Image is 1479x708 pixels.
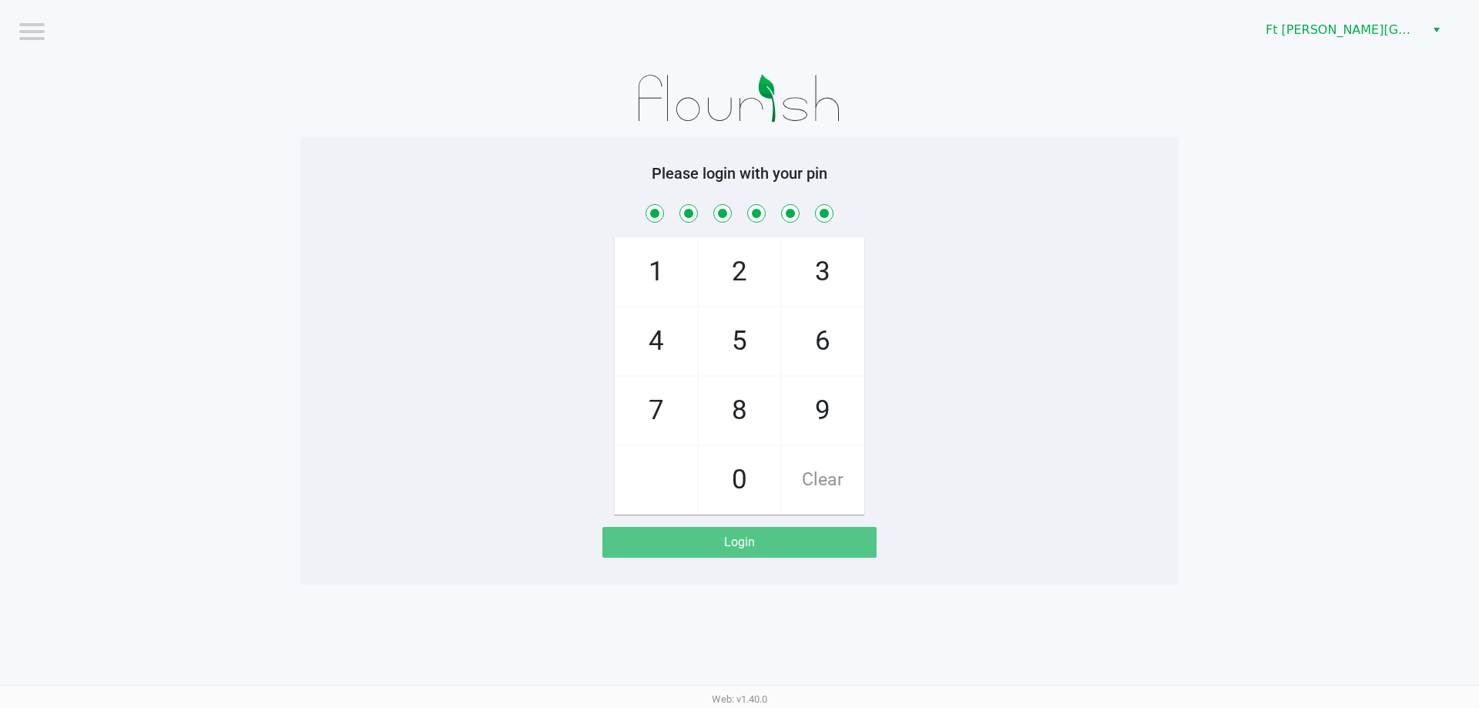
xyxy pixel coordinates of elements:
[782,238,864,306] span: 3
[1425,16,1447,44] button: Select
[699,307,780,375] span: 5
[615,307,697,375] span: 4
[782,446,864,514] span: Clear
[712,693,767,705] span: Web: v1.40.0
[699,238,780,306] span: 2
[615,238,697,306] span: 1
[782,377,864,445] span: 9
[782,307,864,375] span: 6
[699,446,780,514] span: 0
[615,377,697,445] span: 7
[312,164,1167,183] h5: Please login with your pin
[699,377,780,445] span: 8
[1266,21,1416,39] span: Ft [PERSON_NAME][GEOGRAPHIC_DATA]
